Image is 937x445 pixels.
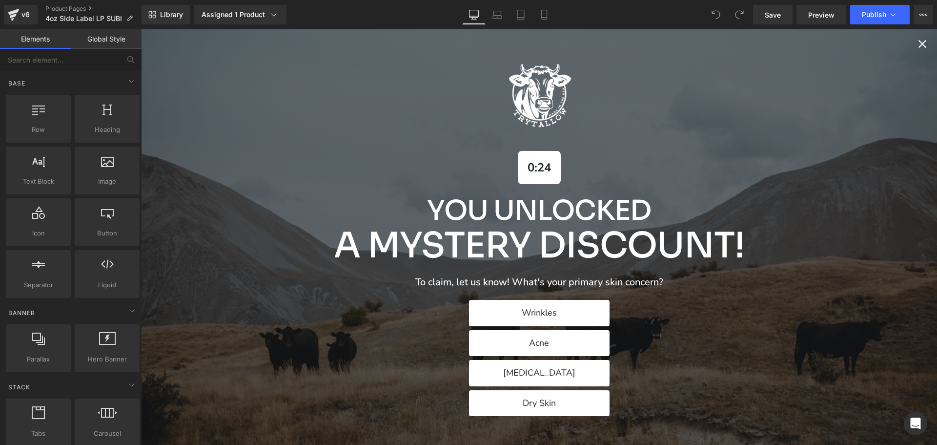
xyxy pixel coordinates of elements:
[796,5,846,24] a: Preview
[9,176,68,187] span: Text Block
[7,308,36,318] span: Banner
[914,5,933,24] button: More
[20,8,32,21] div: v6
[78,228,137,238] span: Button
[706,5,726,24] button: Undo
[862,11,886,19] span: Publish
[808,10,835,20] span: Preview
[78,176,137,187] span: Image
[142,5,190,24] a: New Library
[462,5,486,24] a: Desktop
[45,15,122,22] span: 4oz Side Label LP SUBI
[774,8,788,21] div: Close popup
[193,167,604,197] p: You Unlocked
[71,29,142,49] a: Global Style
[202,10,279,20] div: Assigned 1 Product
[4,5,38,24] a: v6
[904,412,927,435] div: Open Intercom Messenger
[362,29,435,102] img: Logo
[328,301,468,327] button: Acne
[9,125,68,135] span: Row
[45,5,142,13] a: Product Pages
[78,428,137,439] span: Carousel
[160,10,183,19] span: Library
[730,5,749,24] button: Redo
[850,5,910,24] button: Publish
[9,354,68,364] span: Parallax
[274,247,522,259] p: To claim, let us know! What's your primary skin concern?
[328,271,468,297] button: Wrinkles
[78,354,137,364] span: Hero Banner
[486,5,509,24] a: Laptop
[765,10,781,20] span: Save
[328,331,468,357] button: [MEDICAL_DATA]
[7,382,31,392] span: Stack
[78,125,137,135] span: Heading
[328,361,468,387] button: Dry Skin
[509,5,532,24] a: Tablet
[387,131,410,146] p: 0:24
[532,5,556,24] a: Mobile
[9,280,68,290] span: Separator
[7,79,26,88] span: Base
[9,428,68,439] span: Tabs
[78,280,137,290] span: Liquid
[9,228,68,238] span: Icon
[193,197,604,235] p: A Mystery Discount!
